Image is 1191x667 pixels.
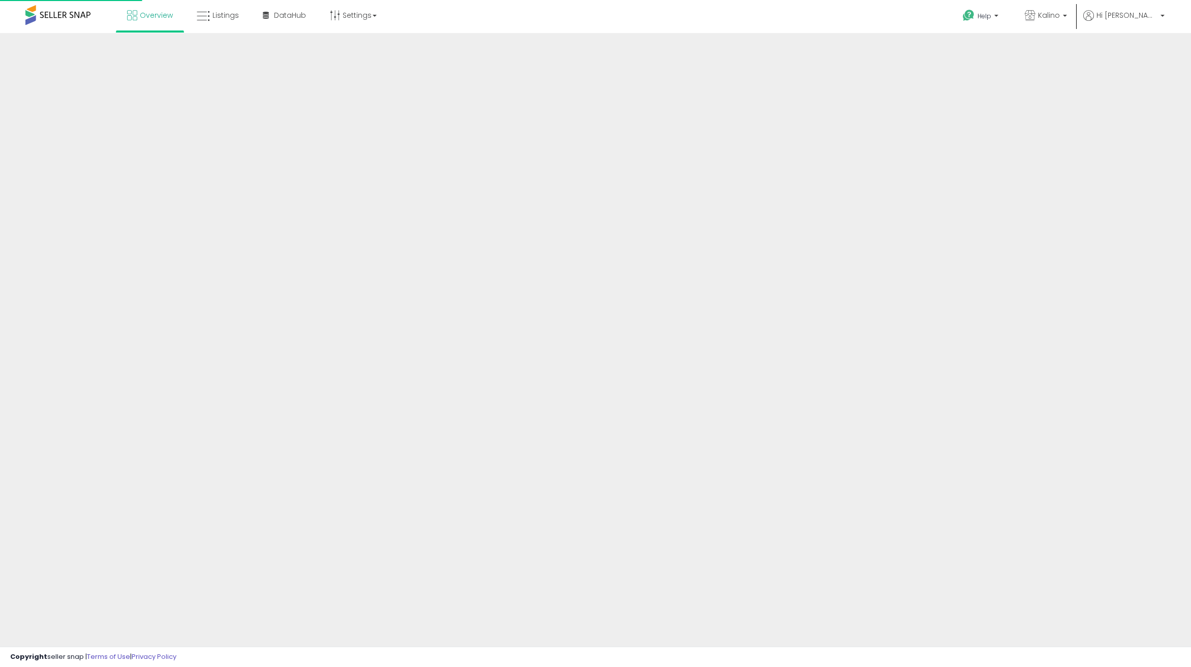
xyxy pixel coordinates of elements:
[978,12,991,20] span: Help
[140,10,173,20] span: Overview
[212,10,239,20] span: Listings
[1096,10,1157,20] span: Hi [PERSON_NAME]
[1038,10,1060,20] span: Kalino
[955,2,1009,33] a: Help
[1083,10,1165,33] a: Hi [PERSON_NAME]
[962,9,975,22] i: Get Help
[274,10,306,20] span: DataHub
